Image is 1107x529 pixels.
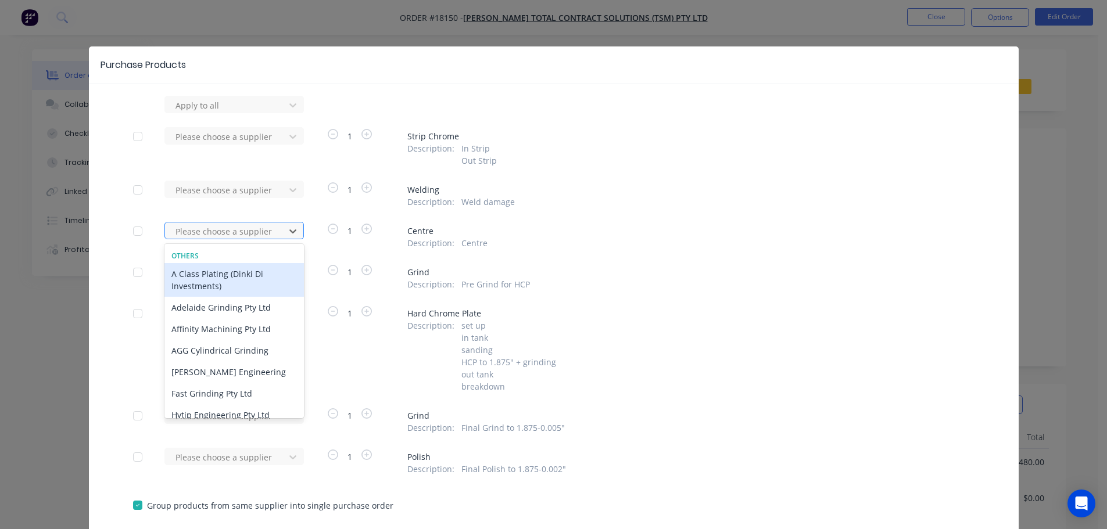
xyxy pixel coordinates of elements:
[461,142,497,167] span: In Strip Out Strip
[341,307,359,319] span: 1
[164,340,304,361] div: AGG Cylindrical Grinding
[407,130,975,142] span: Strip Chrome
[407,463,454,475] span: Description :
[147,499,393,512] span: Group products from same supplier into single purchase order
[341,266,359,278] span: 1
[461,422,565,434] span: Final Grind to 1.875-0.005"
[407,422,454,434] span: Description :
[164,297,304,318] div: Adelaide Grinding Pty Ltd
[461,319,556,393] span: set up in tank sanding HCP to 1.875" + grinding out tank breakdown
[164,318,304,340] div: Affinity Machining Pty Ltd
[407,319,454,393] span: Description :
[341,225,359,237] span: 1
[407,266,975,278] span: Grind
[407,451,975,463] span: Polish
[341,409,359,422] span: 1
[407,142,454,167] span: Description :
[164,251,304,261] div: Others
[461,463,566,475] span: Final Polish to 1.875-0.002"
[164,361,304,383] div: [PERSON_NAME] Engineering
[407,278,454,290] span: Description :
[1067,490,1095,517] div: Open Intercom Messenger
[407,307,975,319] span: Hard Chrome Plate
[461,278,530,290] span: Pre Grind for HCP
[461,196,515,208] span: Weld damage
[341,451,359,463] span: 1
[407,237,454,249] span: Description :
[164,263,304,297] div: A Class Plating (Dinki Di Investments)
[101,58,186,72] div: Purchase Products
[164,404,304,426] div: Hytip Engineering Pty Ltd
[341,183,359,196] span: 1
[164,383,304,404] div: Fast Grinding Pty Ltd
[407,196,454,208] span: Description :
[341,130,359,142] span: 1
[407,183,975,196] span: Welding
[407,409,975,422] span: Grind
[461,237,488,249] span: Centre
[407,225,975,237] span: Centre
